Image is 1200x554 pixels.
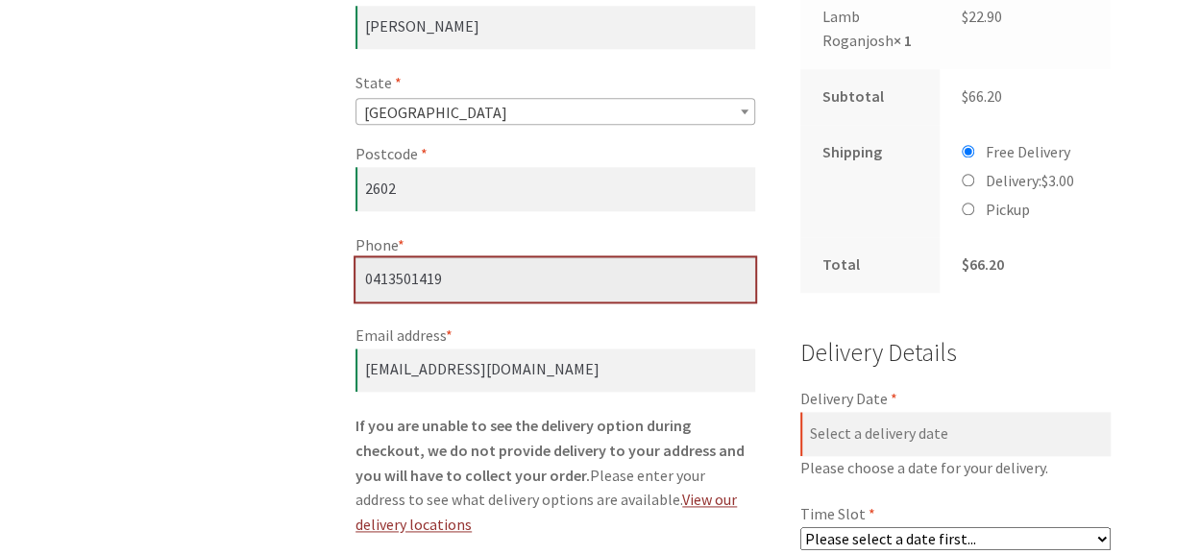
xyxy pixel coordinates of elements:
[355,71,755,96] label: State
[800,125,941,237] th: Shipping
[962,7,1002,26] bdi: 22.90
[893,31,911,50] strong: × 1
[800,387,1112,412] label: Delivery Date
[985,171,1073,190] label: Delivery:
[1041,171,1073,190] bdi: 3.00
[985,142,1069,161] label: Free Delivery
[1041,171,1047,190] span: $
[962,7,968,26] span: $
[962,254,1004,274] bdi: 66.20
[355,98,755,125] span: State
[985,200,1029,219] label: Pickup
[355,324,755,349] label: Email address
[355,142,755,167] label: Postcode
[800,333,1112,373] h3: Delivery Details
[800,237,941,293] th: Total
[356,99,754,126] span: Australian Capital Territory
[355,416,745,485] strong: If you are unable to see the delivery option during checkout, we do not provide delivery to your ...
[800,412,1112,456] input: Select a delivery date
[355,414,755,538] p: Please enter your address to see what delivery options are available.
[962,86,1002,106] bdi: 66.20
[800,502,1112,527] label: Time Slot
[962,254,969,274] span: $
[355,233,755,258] label: Phone
[962,86,968,106] span: $
[800,456,1112,481] span: Please choose a date for your delivery.
[800,69,941,125] th: Subtotal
